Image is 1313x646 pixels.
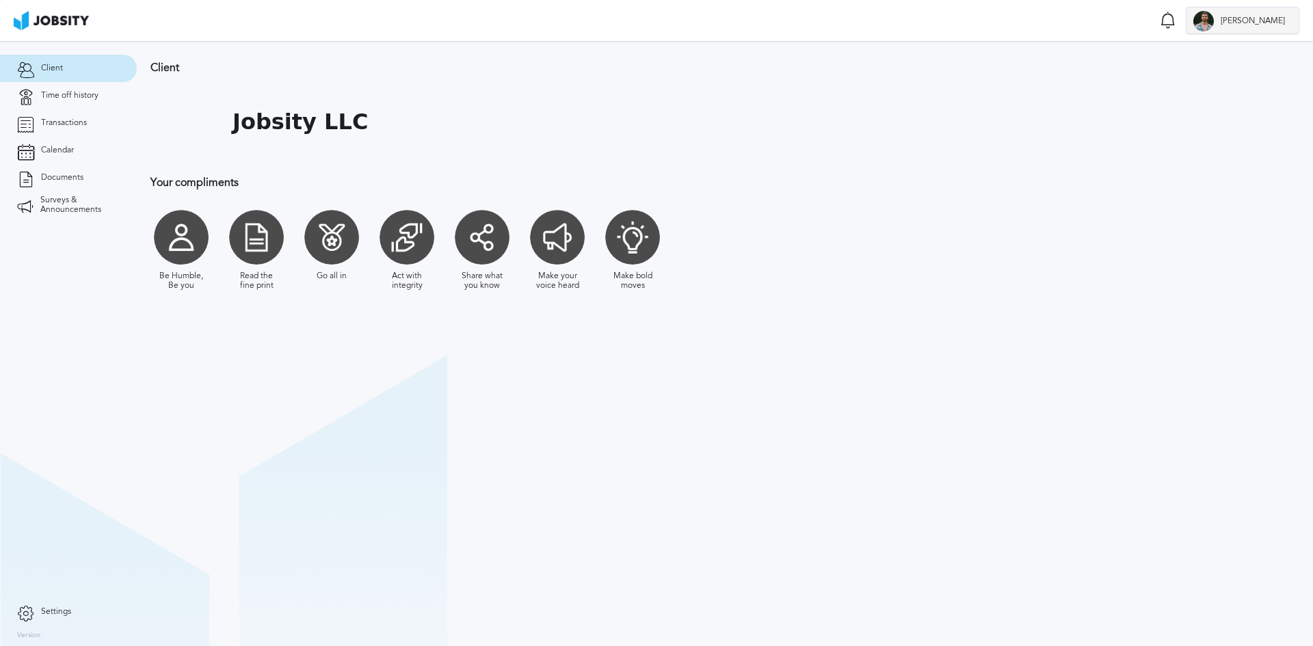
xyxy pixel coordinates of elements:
[150,62,892,74] h3: Client
[383,271,431,291] div: Act with integrity
[533,271,581,291] div: Make your voice heard
[41,146,74,155] span: Calendar
[233,271,280,291] div: Read the fine print
[17,632,42,640] label: Version:
[41,64,63,73] span: Client
[41,607,71,617] span: Settings
[157,271,205,291] div: Be Humble, Be you
[41,173,83,183] span: Documents
[1193,11,1214,31] div: L
[150,176,892,189] h3: Your compliments
[609,271,656,291] div: Make bold moves
[41,91,98,100] span: Time off history
[40,196,120,215] span: Surveys & Announcements
[1186,7,1299,34] button: L[PERSON_NAME]
[1214,16,1292,26] span: [PERSON_NAME]
[14,11,89,30] img: ab4bad089aa723f57921c736e9817d99.png
[41,118,87,128] span: Transactions
[458,271,506,291] div: Share what you know
[233,109,368,135] h1: Jobsity LLC
[317,271,347,281] div: Go all in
